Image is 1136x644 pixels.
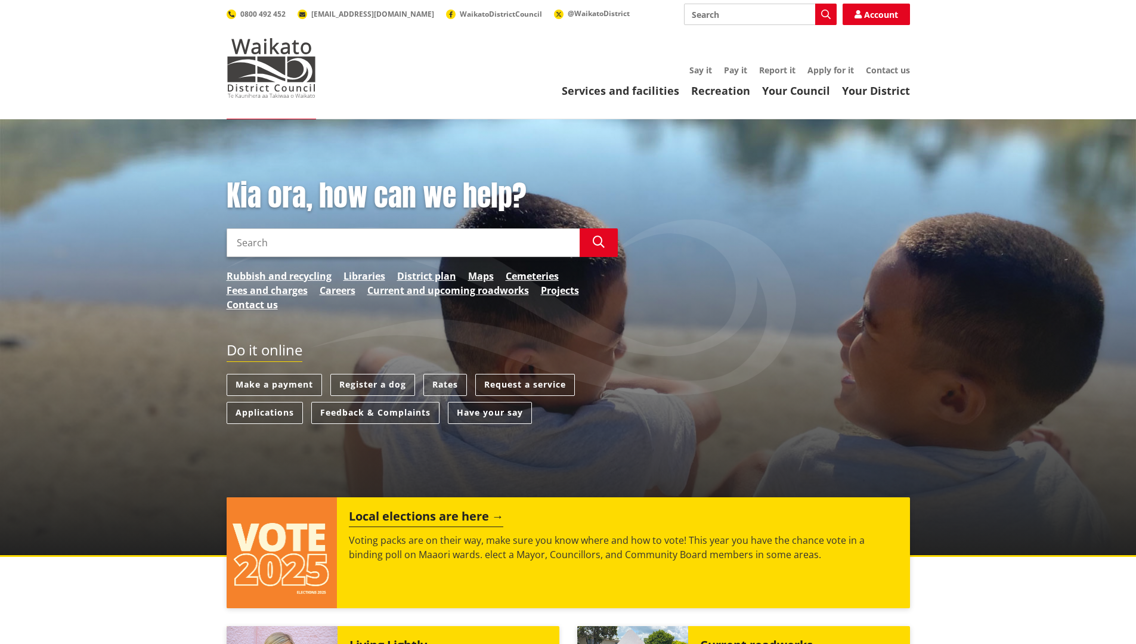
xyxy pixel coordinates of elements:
[227,402,303,424] a: Applications
[227,269,332,283] a: Rubbish and recycling
[866,64,910,76] a: Contact us
[397,269,456,283] a: District plan
[807,64,854,76] a: Apply for it
[460,9,542,19] span: WaikatoDistrictCouncil
[367,283,529,298] a: Current and upcoming roadworks
[568,8,630,18] span: @WaikatoDistrict
[506,269,559,283] a: Cemeteries
[423,374,467,396] a: Rates
[448,402,532,424] a: Have your say
[227,298,278,312] a: Contact us
[227,179,618,213] h1: Kia ora, how can we help?
[227,497,338,608] img: Vote 2025
[724,64,747,76] a: Pay it
[227,283,308,298] a: Fees and charges
[227,228,580,257] input: Search input
[311,402,439,424] a: Feedback & Complaints
[227,374,322,396] a: Make a payment
[343,269,385,283] a: Libraries
[349,533,897,562] p: Voting packs are on their way, make sure you know where and how to vote! This year you have the c...
[298,9,434,19] a: [EMAIL_ADDRESS][DOMAIN_NAME]
[684,4,837,25] input: Search input
[468,269,494,283] a: Maps
[227,342,302,363] h2: Do it online
[562,83,679,98] a: Services and facilities
[311,9,434,19] span: [EMAIL_ADDRESS][DOMAIN_NAME]
[349,509,503,527] h2: Local elections are here
[689,64,712,76] a: Say it
[240,9,286,19] span: 0800 492 452
[227,38,316,98] img: Waikato District Council - Te Kaunihera aa Takiwaa o Waikato
[475,374,575,396] a: Request a service
[843,4,910,25] a: Account
[762,83,830,98] a: Your Council
[227,497,910,608] a: Local elections are here Voting packs are on their way, make sure you know where and how to vote!...
[759,64,795,76] a: Report it
[554,8,630,18] a: @WaikatoDistrict
[446,9,542,19] a: WaikatoDistrictCouncil
[691,83,750,98] a: Recreation
[541,283,579,298] a: Projects
[330,374,415,396] a: Register a dog
[842,83,910,98] a: Your District
[320,283,355,298] a: Careers
[227,9,286,19] a: 0800 492 452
